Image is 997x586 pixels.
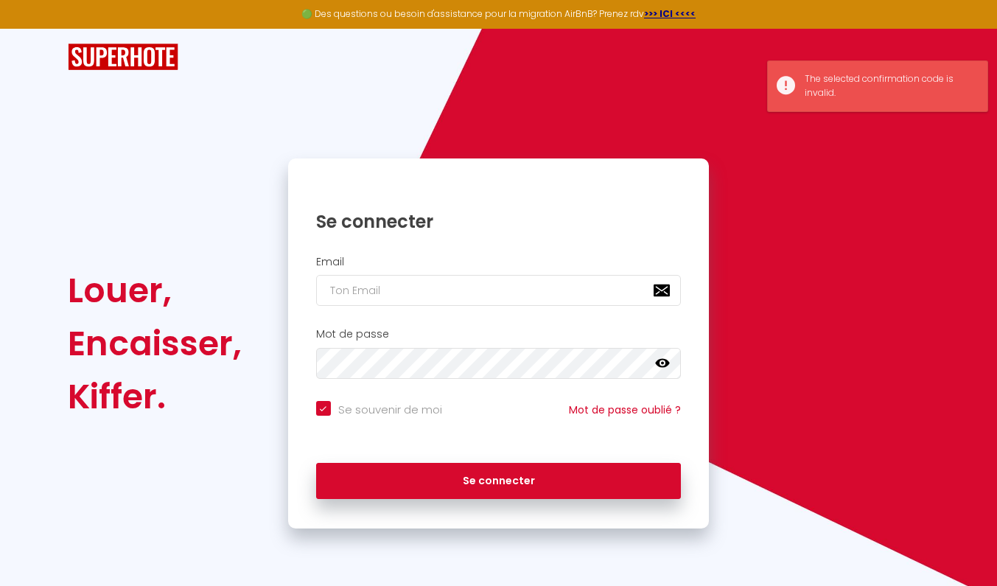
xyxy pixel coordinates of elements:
[316,275,682,306] input: Ton Email
[644,7,696,20] a: >>> ICI <<<<
[68,264,242,317] div: Louer,
[68,43,178,71] img: SuperHote logo
[316,256,682,268] h2: Email
[68,317,242,370] div: Encaisser,
[569,402,681,417] a: Mot de passe oublié ?
[805,72,973,100] div: The selected confirmation code is invalid.
[316,210,682,233] h1: Se connecter
[68,370,242,423] div: Kiffer.
[316,463,682,500] button: Se connecter
[316,328,682,341] h2: Mot de passe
